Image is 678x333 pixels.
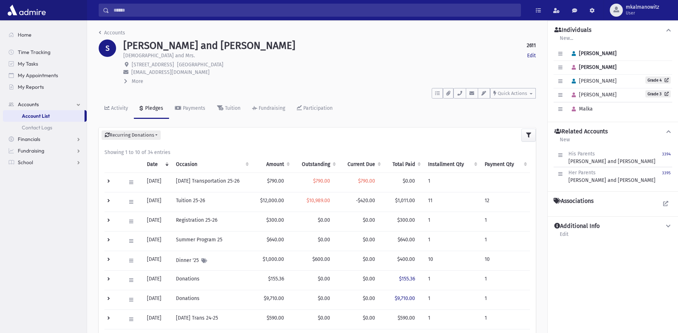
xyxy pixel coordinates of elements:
th: Amount: activate to sort column ascending [252,156,293,173]
th: Outstanding: activate to sort column ascending [293,156,339,173]
span: My Appointments [18,72,58,79]
span: $0.00 [403,178,415,184]
td: [DATE] [143,309,172,329]
span: [PERSON_NAME] [568,64,617,70]
span: $0.00 [363,256,375,262]
span: $400.00 [397,256,415,262]
th: Occasion : activate to sort column ascending [172,156,252,173]
a: Edit [559,230,569,243]
td: 1 [424,231,480,251]
span: $0.00 [318,315,330,321]
span: Contact Logs [22,124,52,131]
td: [DATE] [143,172,172,192]
nav: breadcrumb [99,29,125,39]
td: 1 [480,231,530,251]
span: [STREET_ADDRESS] [132,62,174,68]
button: Recurring Donations [102,130,161,140]
td: [DATE] [143,212,172,231]
td: Donations [172,290,252,309]
span: $155.36 [399,276,415,282]
td: Donations [172,270,252,290]
span: My Reports [18,84,44,90]
a: Payments [169,99,211,119]
td: [DATE] Transportation 25-26 [172,172,252,192]
img: AdmirePro [6,3,48,17]
button: Related Accounts [554,128,672,136]
a: My Appointments [3,70,87,81]
td: 1 [480,309,530,329]
button: Quick Actions [490,88,536,99]
td: Dinner '25 [172,251,252,270]
a: Accounts [3,99,87,110]
div: Tuition [223,105,241,111]
a: My Tasks [3,58,87,70]
th: Installment Qty: activate to sort column ascending [424,156,480,173]
span: Time Tracking [18,49,50,55]
a: 3395 [662,169,671,184]
td: $590.00 [252,309,293,329]
span: $0.00 [363,217,375,223]
td: $640.00 [252,231,293,251]
span: Fundraising [18,147,44,154]
div: [PERSON_NAME] and [PERSON_NAME] [568,169,656,184]
th: Current Due: activate to sort column ascending [339,156,384,173]
a: Grade 3 [645,90,671,97]
h4: Related Accounts [554,128,608,136]
span: $790.00 [313,178,330,184]
span: $0.00 [363,295,375,301]
a: Participation [291,99,338,119]
input: Search [109,4,521,17]
span: $300.00 [397,217,415,223]
td: [DATE] [143,251,172,270]
a: Fundraising [3,145,87,157]
span: User [626,10,659,16]
a: Activity [99,99,134,119]
td: [DATE] [143,231,172,251]
div: S [99,39,116,57]
span: Her Parents [568,170,596,176]
span: $0.00 [318,276,330,282]
a: Grade 4 [645,76,671,84]
td: 1 [424,309,480,329]
span: $9,710.00 [395,295,415,301]
td: 10 [424,251,480,270]
th: Payment Qty: activate to sort column ascending [480,156,530,173]
span: His Parents [568,151,595,157]
span: $0.00 [363,237,375,243]
strong: 2611 [527,42,536,49]
div: Fundraising [257,105,285,111]
span: Malka [568,106,593,112]
a: Fundraising [246,99,291,119]
a: Edit [527,52,536,59]
a: Account List [3,110,85,122]
span: [PERSON_NAME] [568,50,617,57]
div: Payments [181,105,205,111]
td: 1 [424,172,480,192]
span: [GEOGRAPHIC_DATA] [177,62,223,68]
a: 3394 [662,150,671,165]
h4: Individuals [554,26,591,34]
a: Accounts [99,30,125,36]
td: 1 [480,270,530,290]
small: 3395 [662,171,671,175]
span: Accounts [18,101,39,108]
a: New... [559,34,574,47]
button: More [123,78,144,85]
div: [PERSON_NAME] and [PERSON_NAME] [568,150,656,165]
button: Individuals [554,26,672,34]
td: $1,000.00 [252,251,293,270]
a: Financials [3,133,87,145]
td: Summer Program 25 [172,231,252,251]
td: [DATE] [143,270,172,290]
td: [DATE] Trans 24-25 [172,309,252,329]
td: 1 [424,212,480,231]
td: 1 [480,212,530,231]
td: 1 [480,290,530,309]
td: [DATE] [143,192,172,212]
small: 3394 [662,152,671,157]
a: Contact Logs [3,122,87,133]
div: Showing 1 to 10 of 34 entries [104,149,530,156]
td: Tuition 25-26 [172,192,252,212]
span: $0.00 [318,217,330,223]
p: [DEMOGRAPHIC_DATA] and Mrs. [123,52,195,59]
